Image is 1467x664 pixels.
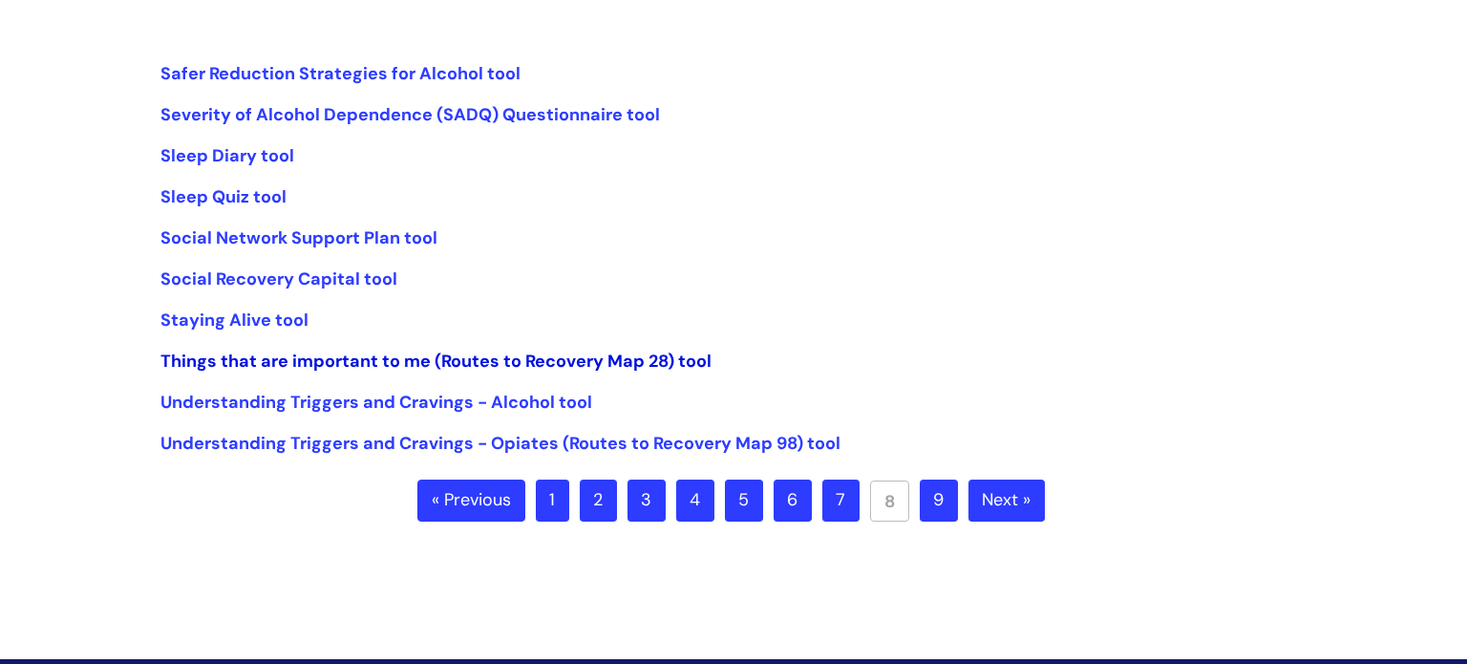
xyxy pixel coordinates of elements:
a: Next » [968,480,1045,522]
a: Things that are important to me (Routes to Recovery Map 28) tool [160,350,712,373]
a: 2 [580,480,617,522]
a: 4 [676,480,714,522]
a: Staying Alive tool [160,309,308,332]
a: Sleep Quiz tool [160,185,287,208]
a: 3 [627,480,666,522]
a: 9 [920,480,958,522]
a: 6 [774,480,812,522]
a: Understanding Triggers and Cravings - Alcohol tool [160,391,592,414]
a: Social Recovery Capital tool [160,268,397,290]
a: 1 [536,480,569,522]
a: 8 [870,481,909,522]
a: « Previous [417,480,525,522]
a: 7 [822,480,860,522]
a: Safer Reduction Strategies for Alcohol tool [160,62,521,85]
a: Social Network Support Plan tool [160,226,437,249]
a: Sleep Diary tool [160,144,294,167]
a: 5 [725,480,763,522]
a: Understanding Triggers and Cravings - Opiates (Routes to Recovery Map 98) tool [160,432,840,455]
a: Severity of Alcohol Dependence (SADQ) Questionnaire tool [160,103,660,126]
